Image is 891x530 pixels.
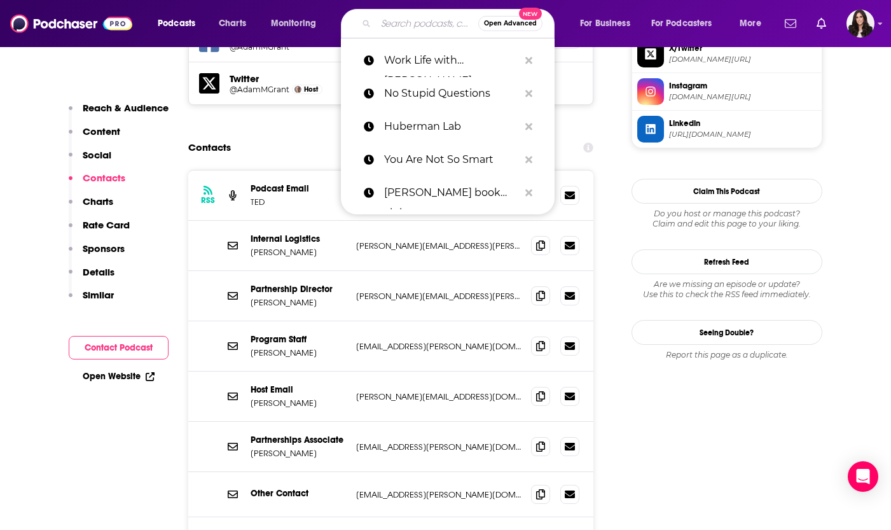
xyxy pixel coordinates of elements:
a: Seeing Double? [632,320,822,345]
h2: Contacts [188,136,231,160]
p: [PERSON_NAME][EMAIL_ADDRESS][PERSON_NAME][DOMAIN_NAME] [356,241,521,251]
p: [EMAIL_ADDRESS][PERSON_NAME][DOMAIN_NAME] [356,489,521,500]
p: No Stupid Questions [384,77,519,110]
button: Charts [69,195,113,219]
a: No Stupid Questions [341,77,555,110]
button: Show profile menu [846,10,874,38]
button: Similar [69,289,114,312]
p: TED [251,197,346,207]
img: Adam Grant [294,86,301,93]
p: kaia gerber's book club [384,176,519,209]
span: New [519,8,542,20]
a: Instagram[DOMAIN_NAME][URL] [637,78,817,105]
span: Open Advanced [484,20,537,27]
button: Details [69,266,114,289]
span: Charts [219,15,246,32]
a: Show notifications dropdown [812,13,831,34]
p: Sponsors [83,242,125,255]
button: Open AdvancedNew [478,16,542,31]
button: Sponsors [69,242,125,266]
p: Host Email [251,384,346,395]
p: Details [83,266,114,278]
p: Rate Card [83,219,130,231]
span: For Business [580,15,630,32]
div: Open Intercom Messenger [848,461,878,492]
button: Rate Card [69,219,130,242]
a: @AdamMGrant [230,85,289,94]
p: [PERSON_NAME][EMAIL_ADDRESS][PERSON_NAME][DOMAIN_NAME] [356,291,521,302]
span: Logged in as RebeccaShapiro [846,10,874,38]
p: Charts [83,195,113,207]
button: open menu [149,13,212,34]
div: Report this page as a duplicate. [632,350,822,360]
p: Podcast Email [251,183,346,194]
p: [PERSON_NAME] [251,448,346,459]
p: Reach & Audience [83,102,169,114]
div: Search podcasts, credits, & more... [353,9,567,38]
a: Huberman Lab [341,110,555,143]
a: Linkedin[URL][DOMAIN_NAME] [637,116,817,143]
a: X/Twitter[DOMAIN_NAME][URL] [637,41,817,67]
p: [PERSON_NAME] [251,398,346,408]
button: Refresh Feed [632,249,822,274]
span: instagram.com/adamgrant [669,92,817,102]
p: [EMAIL_ADDRESS][PERSON_NAME][DOMAIN_NAME] [356,341,521,352]
p: [PERSON_NAME][EMAIL_ADDRESS][DOMAIN_NAME] [356,391,521,402]
button: open menu [571,13,646,34]
span: Linkedin [669,118,817,129]
span: Do you host or manage this podcast? [632,209,822,219]
span: Podcasts [158,15,195,32]
a: [PERSON_NAME] book club [341,176,555,209]
p: Program Staff [251,334,346,345]
p: Content [83,125,120,137]
span: Host [304,85,318,94]
p: [PERSON_NAME] [251,347,346,358]
p: Contacts [83,172,125,184]
h3: RSS [201,195,215,206]
p: You Are Not So Smart [384,143,519,176]
p: Partnership Director [251,284,346,295]
h5: Twitter [230,73,335,85]
p: Similar [83,289,114,301]
p: Work Life with Adam Grant [384,44,519,77]
img: User Profile [846,10,874,38]
p: [PERSON_NAME] [251,297,346,308]
span: Monitoring [271,15,316,32]
p: Internal Logistics [251,234,346,244]
span: More [740,15,761,32]
p: [PERSON_NAME] [251,247,346,258]
span: For Podcasters [651,15,712,32]
button: Reach & Audience [69,102,169,125]
button: Contact Podcast [69,336,169,359]
div: Are we missing an episode or update? Use this to check the RSS feed immediately. [632,279,822,300]
p: Huberman Lab [384,110,519,143]
p: [EMAIL_ADDRESS][PERSON_NAME][DOMAIN_NAME] [356,442,521,452]
button: open menu [262,13,333,34]
button: open menu [643,13,731,34]
a: Show notifications dropdown [780,13,801,34]
span: twitter.com/AdamMGrant [669,55,817,64]
button: Social [69,149,111,172]
button: Contacts [69,172,125,195]
p: Social [83,149,111,161]
div: Claim and edit this page to your liking. [632,209,822,229]
a: Work Life with [PERSON_NAME] [341,44,555,77]
a: Open Website [83,371,155,382]
p: Other Contact [251,488,346,499]
img: Podchaser - Follow, Share and Rate Podcasts [10,11,132,36]
p: Partnerships Associate [251,435,346,445]
button: Claim This Podcast [632,179,822,204]
input: Search podcasts, credits, & more... [376,13,478,34]
a: You Are Not So Smart [341,143,555,176]
span: Instagram [669,80,817,92]
a: Charts [211,13,254,34]
button: Content [69,125,120,149]
span: https://www.linkedin.com/in/adammgrant [669,130,817,139]
span: X/Twitter [669,43,817,54]
button: open menu [731,13,777,34]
